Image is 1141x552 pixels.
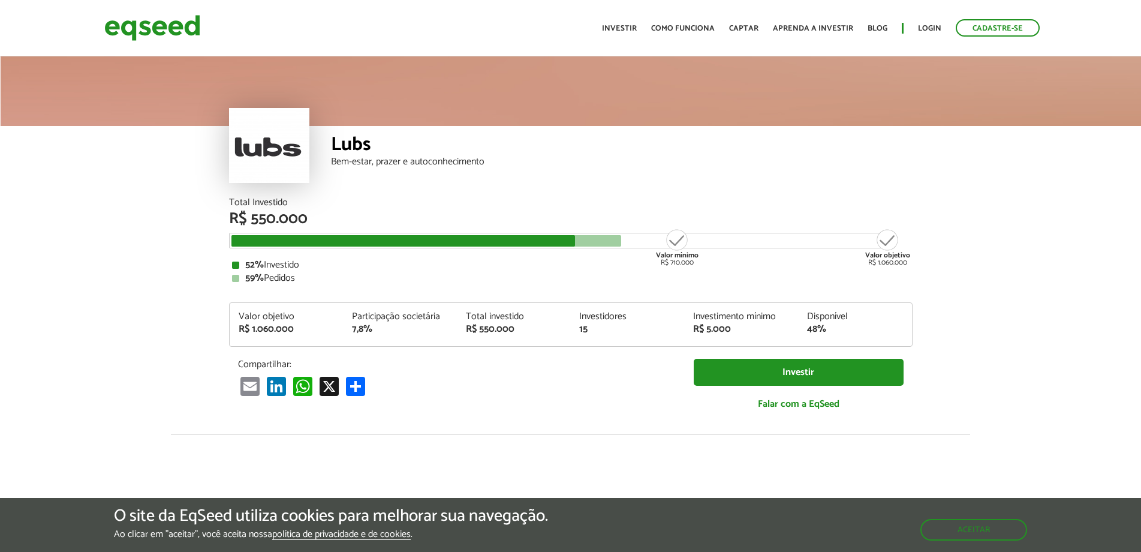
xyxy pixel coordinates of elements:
div: 15 [579,325,675,334]
div: R$ 1.060.000 [865,228,910,266]
a: Cadastre-se [956,19,1040,37]
a: Blog [868,25,887,32]
div: R$ 550.000 [466,325,562,334]
div: Participação societária [352,312,448,322]
img: EqSeed [104,12,200,44]
div: Disponível [807,312,903,322]
strong: Valor mínimo [656,250,699,261]
a: Compartilhar [344,376,368,396]
div: R$ 1.060.000 [239,325,335,334]
div: R$ 5.000 [693,325,789,334]
div: Valor objetivo [239,312,335,322]
a: Email [238,376,262,396]
div: Total Investido [229,198,913,208]
a: Como funciona [651,25,715,32]
p: Ao clicar em "aceitar", você aceita nossa . [114,529,548,540]
div: R$ 710.000 [655,228,700,266]
button: Aceitar [920,519,1027,541]
h5: O site da EqSeed utiliza cookies para melhorar sua navegação. [114,507,548,526]
div: Investimento mínimo [693,312,789,322]
a: WhatsApp [291,376,315,396]
div: 7,8% [352,325,448,334]
a: Aprenda a investir [773,25,853,32]
a: Login [918,25,941,32]
div: Investidores [579,312,675,322]
a: Investir [602,25,637,32]
div: Investido [232,260,910,270]
a: X [317,376,341,396]
a: política de privacidade e de cookies [272,530,411,540]
strong: 59% [245,270,264,286]
strong: 52% [245,257,264,273]
p: Compartilhar: [238,359,676,370]
div: Lubs [331,135,913,157]
div: Pedidos [232,274,910,283]
div: R$ 550.000 [229,211,913,227]
a: Falar com a EqSeed [694,392,904,416]
div: Bem-estar, prazer e autoconhecimento [331,157,913,167]
a: LinkedIn [264,376,288,396]
a: Investir [694,359,904,386]
div: 48% [807,325,903,334]
strong: Valor objetivo [865,250,910,261]
div: Total investido [466,312,562,322]
a: Captar [729,25,758,32]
